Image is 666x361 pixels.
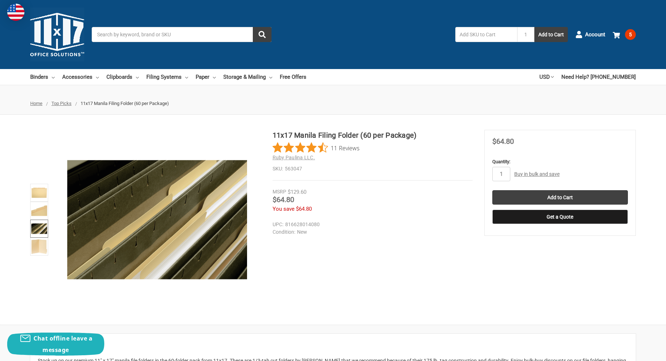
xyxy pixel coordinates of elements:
img: 11x17.com [30,8,84,61]
a: Paper [196,69,216,85]
input: Search by keyword, brand or SKU [92,27,272,42]
img: duty and tax information for United States [7,4,24,21]
span: You save [273,206,295,212]
input: Add to Cart [492,190,628,205]
dd: New [273,228,469,236]
button: Add to Cart [534,27,568,42]
img: 11”x17” Filing Folders (563047) Manila [31,221,47,237]
span: 11x17 Manila Filing Folder (60 per Package) [81,101,169,106]
span: Chat offline leave a message [33,334,92,354]
a: Storage & Mailing [223,69,272,85]
input: Add SKU to Cart [455,27,517,42]
span: $129.60 [288,189,306,195]
span: Account [585,31,605,39]
span: 5 [625,29,636,40]
dt: Condition: [273,228,295,236]
img: 11x17 Manila Filing Folder (60 per Package) [31,203,47,219]
span: $64.80 [296,206,312,212]
span: $64.80 [273,195,294,204]
a: USD [539,69,554,85]
a: 5 [613,25,636,44]
dt: SKU: [273,165,283,173]
a: Top Picks [51,101,72,106]
a: Clipboards [106,69,139,85]
a: Filing Systems [146,69,188,85]
a: Account [575,25,605,44]
dt: UPC: [273,221,283,228]
button: Chat offline leave a message [7,333,104,356]
a: Binders [30,69,55,85]
dd: 816628014080 [273,221,469,228]
span: $64.80 [492,137,514,146]
label: Quantity: [492,158,628,165]
a: Free Offers [280,69,306,85]
button: Rated 4.6 out of 5 stars from 11 reviews. Jump to reviews. [273,142,360,153]
div: MSRP [273,188,286,196]
a: Need Help? [PHONE_NUMBER] [561,69,636,85]
a: Accessories [62,69,99,85]
span: 11 Reviews [331,142,360,153]
a: Home [30,101,42,106]
h1: 11x17 Manila Filing Folder (60 per Package) [273,130,473,141]
h2: Description [38,341,628,352]
button: Get a Quote [492,210,628,224]
img: 11x17 Manila Filing Folder (60 per Package) [67,130,247,310]
a: Ruby Paulina LLC. [273,155,315,160]
img: 11x17 Manila Filing Folder (60 per Package) [31,239,47,255]
dd: 563047 [273,165,473,173]
a: Buy in bulk and save [514,171,560,177]
img: 11x17 Manila Filing Folder (60 per Package) [31,185,47,201]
